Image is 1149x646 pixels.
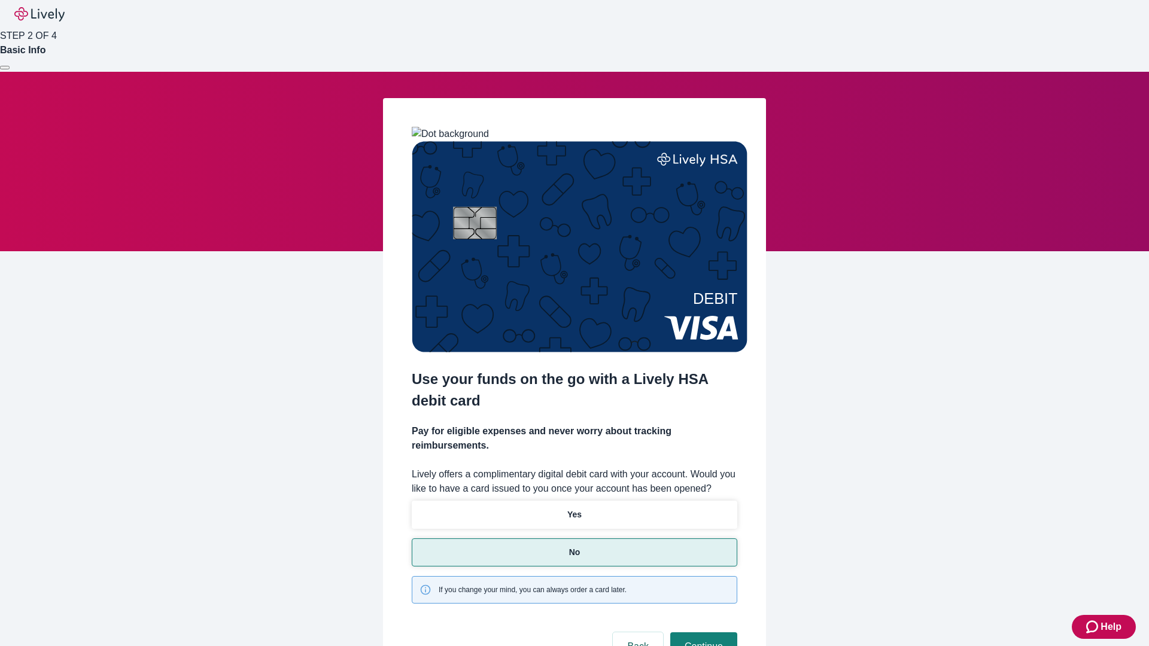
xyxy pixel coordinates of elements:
button: Yes [412,501,737,529]
span: If you change your mind, you can always order a card later. [439,584,627,595]
label: Lively offers a complimentary digital debit card with your account. Would you like to have a card... [412,467,737,496]
p: Yes [567,508,582,521]
img: Lively [14,7,65,22]
h4: Pay for eligible expenses and never worry about tracking reimbursements. [412,424,737,453]
button: Zendesk support iconHelp [1072,615,1136,639]
span: Help [1101,620,1121,634]
img: Dot background [412,127,489,141]
button: No [412,538,737,566]
img: Debit card [412,141,747,352]
p: No [569,546,580,559]
svg: Zendesk support icon [1086,620,1101,634]
h2: Use your funds on the go with a Lively HSA debit card [412,368,737,412]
